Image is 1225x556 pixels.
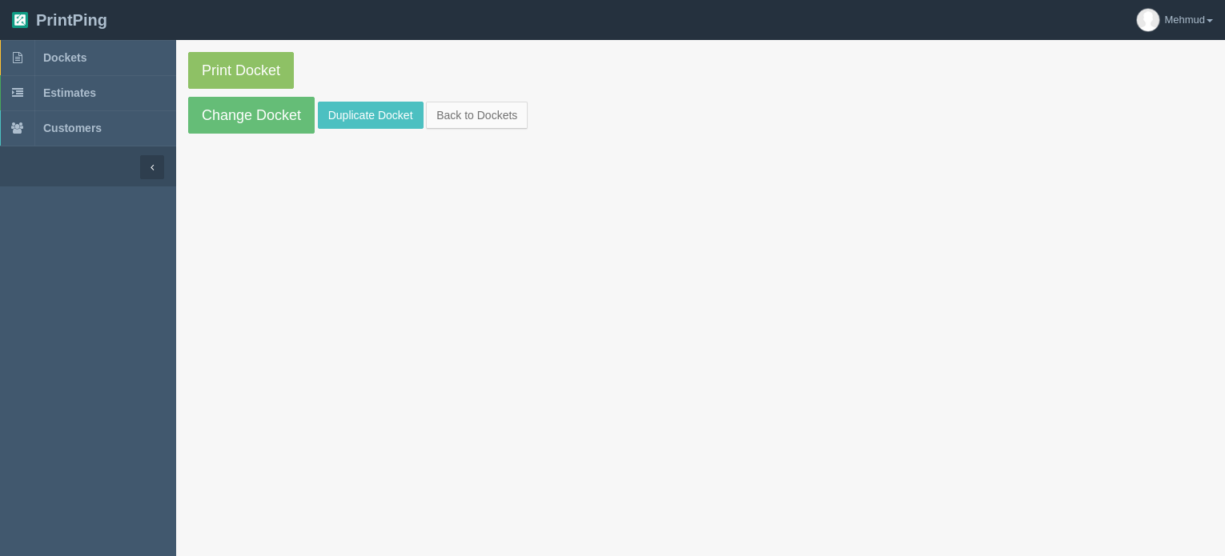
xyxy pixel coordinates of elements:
[43,51,86,64] span: Dockets
[1137,9,1159,31] img: avatar_default-7531ab5dedf162e01f1e0bb0964e6a185e93c5c22dfe317fb01d7f8cd2b1632c.jpg
[43,122,102,134] span: Customers
[12,12,28,28] img: logo-3e63b451c926e2ac314895c53de4908e5d424f24456219fb08d385ab2e579770.png
[426,102,528,129] a: Back to Dockets
[318,102,424,129] a: Duplicate Docket
[43,86,96,99] span: Estimates
[188,97,315,134] a: Change Docket
[188,52,294,89] a: Print Docket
